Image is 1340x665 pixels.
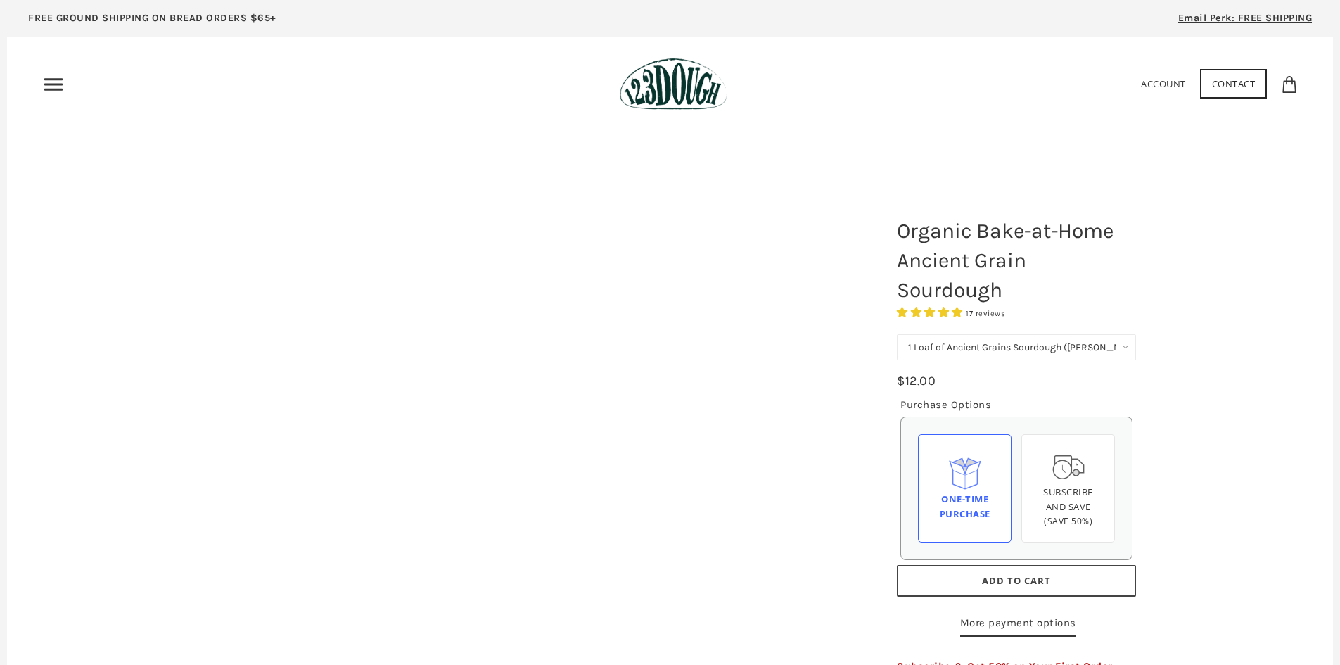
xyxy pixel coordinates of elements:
[620,58,727,110] img: 123Dough Bakery
[897,371,936,391] div: $12.00
[960,614,1076,637] a: More payment options
[1200,69,1268,99] a: Contact
[28,11,276,26] p: FREE GROUND SHIPPING ON BREAD ORDERS $65+
[897,565,1136,597] button: Add to Cart
[1044,515,1092,527] span: (Save 50%)
[886,209,1147,312] h1: Organic Bake-at-Home Ancient Grain Sourdough
[7,7,298,37] a: FREE GROUND SHIPPING ON BREAD ORDERS $65+
[146,203,841,625] a: Organic Bake-at-Home Ancient Grain Sourdough
[966,309,1005,318] span: 17 reviews
[1141,77,1186,90] a: Account
[897,306,966,319] span: 4.76 stars
[982,574,1051,587] span: Add to Cart
[930,492,1000,521] div: One-time Purchase
[900,396,991,413] legend: Purchase Options
[42,73,65,96] nav: Primary
[1157,7,1334,37] a: Email Perk: FREE SHIPPING
[1178,12,1313,24] span: Email Perk: FREE SHIPPING
[1043,486,1093,513] span: Subscribe and save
